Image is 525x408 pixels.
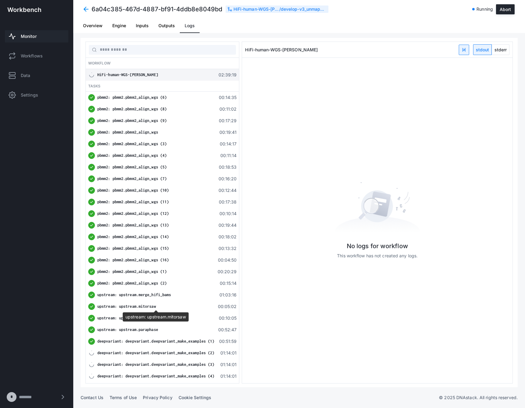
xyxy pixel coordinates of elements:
span: pbmm2: pbmm2.pbmm2_align_wgs [97,130,158,134]
span: 00:14:35 [217,94,237,101]
span: pbmm2: pbmm2.pbmm2_align_wgs (10) [97,188,169,193]
span: stderr [492,45,509,55]
span: deepvariant: deepvariant.deepvariant_make_examples (3) [97,362,214,367]
div: Workflow [86,58,239,69]
button: Abort [496,4,515,14]
span: 01:03:16 [217,292,237,298]
div: Tasks [86,81,239,92]
a: Monitor [5,30,68,42]
a: Workflows [5,50,68,62]
span: HiFi-human-WGS-[PERSON_NAME] [245,47,318,52]
span: upstream: upstream.mitorsaw [97,304,156,309]
div: HiFi-human-WGS-[PERSON_NAME] [234,6,279,12]
a: Settings [5,89,68,101]
span: Overview [83,24,103,28]
span: 00:15:14 [217,280,237,286]
span: stdout [473,45,491,55]
span: 01:14:01 [217,350,237,356]
span: pbmm2: pbmm2.pbmm2_align_wgs (15) [97,246,169,251]
span: 00:16:20 [217,176,237,182]
span: pbmm2: pbmm2.pbmm2_align_wgs (13) [97,223,169,227]
span: Settings [21,92,38,98]
h4: No logs for workflow [347,242,408,250]
span: Outputs [158,24,175,28]
span: HiFi-human-WGS-[PERSON_NAME] [97,72,158,77]
span: 00:17:29 [217,118,237,124]
div: / [226,6,328,13]
span: pbmm2: pbmm2.pbmm2_align_wgs (6) [97,95,167,100]
span: pbmm2: pbmm2.pbmm2_align_wgs (9) [97,118,167,123]
span: Running [476,6,493,12]
div: develop-v3_unmapped [281,6,327,12]
span: upstream: upstream.mosdepth [97,316,156,320]
span: 00:52:47 [217,327,237,333]
span: pbmm2: pbmm2.pbmm2_align_wgs (3) [97,142,167,146]
h4: 6a04c385-467d-4887-bf91-4ddb8e8049bd [92,5,223,13]
span: Inputs [136,24,149,28]
span: 01:14:01 [217,362,237,368]
span: Logs [185,24,195,28]
span: pbmm2: pbmm2.pbmm2_align_wgs (11) [97,200,169,204]
span: 00:10:05 [217,315,237,321]
span: 02:39:19 [217,72,237,78]
span: 00:12:44 [217,187,237,193]
a: Terms of Use [110,395,137,400]
span: Workflows [21,53,43,59]
span: upstream: upstream.merge_hifi_bams [97,292,171,297]
span: pbmm2: pbmm2.pbmm2_align_wgs (5) [97,165,167,169]
span: 00:11:02 [217,106,237,112]
a: Cookie Settings [179,395,212,400]
span: pbmm2: pbmm2.pbmm2_align_wgs (16) [97,258,169,262]
span: 01:14:01 [217,373,237,379]
span: pbmm2: pbmm2.pbmm2_align_wgs (4) [97,153,167,158]
span: 00:04:50 [217,257,237,263]
a: Data [5,69,68,82]
span: pbmm2: pbmm2.pbmm2_align_wgs (14) [97,234,169,239]
span: pbmm2: pbmm2.pbmm2_align_wgs (12) [97,211,169,216]
span: Engine [112,24,126,28]
span: 00:17:38 [217,199,237,205]
span: 00:20:29 [217,269,237,275]
span: pbmm2: pbmm2.pbmm2_align_wgs (8) [97,107,167,111]
span: 00:19:44 [217,222,237,228]
span: 00:51:59 [217,338,237,344]
span: 00:18:53 [217,164,237,170]
span: 00:11:14 [217,153,237,159]
a: Contact Us [81,395,103,400]
span: 00:10:14 [217,211,237,217]
span: upstream: upstream.paraphase [97,327,158,332]
span: deepvariant: deepvariant.deepvariant_make_examples (4) [97,374,214,378]
span: 00:14:17 [217,141,237,147]
img: No results image [335,182,420,232]
p: © 2025 DNAstack. All rights reserved. [439,395,518,401]
span: 00:13:32 [217,245,237,252]
a: Privacy Policy [143,395,172,400]
span: pbmm2: pbmm2.pbmm2_align_wgs (1) [97,269,167,274]
span: pbmm2: pbmm2.pbmm2_align_wgs (7) [97,176,167,181]
span: 00:18:02 [217,234,237,240]
span: 00:19:41 [217,129,237,135]
span: 00:05:02 [217,303,237,310]
span: deepvariant: deepvariant.deepvariant_make_examples (1) [97,339,214,344]
span: Data [21,72,30,79]
span: pbmm2: pbmm2.pbmm2_align_wgs (2) [97,281,167,285]
img: workbench-logo-white.svg [7,7,41,12]
span: Monitor [21,33,37,39]
span: This workflow has not created any logs. [337,253,418,259]
span: deepvariant: deepvariant.deepvariant_make_examples (2) [97,351,214,355]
